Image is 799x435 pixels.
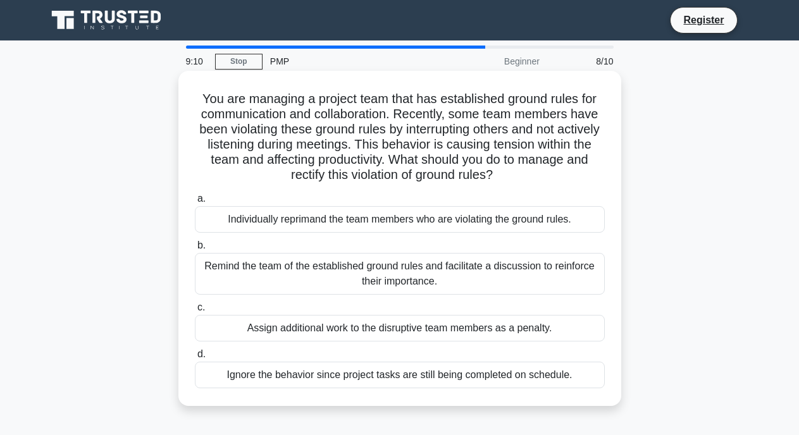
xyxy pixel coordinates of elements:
[547,49,621,74] div: 8/10
[676,12,731,28] a: Register
[195,362,605,388] div: Ignore the behavior since project tasks are still being completed on schedule.
[195,206,605,233] div: Individually reprimand the team members who are violating the ground rules.
[437,49,547,74] div: Beginner
[263,49,437,74] div: PMP
[178,49,215,74] div: 9:10
[197,302,205,312] span: c.
[197,240,206,250] span: b.
[194,91,606,183] h5: You are managing a project team that has established ground rules for communication and collabora...
[197,348,206,359] span: d.
[195,253,605,295] div: Remind the team of the established ground rules and facilitate a discussion to reinforce their im...
[215,54,263,70] a: Stop
[195,315,605,341] div: Assign additional work to the disruptive team members as a penalty.
[197,193,206,204] span: a.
